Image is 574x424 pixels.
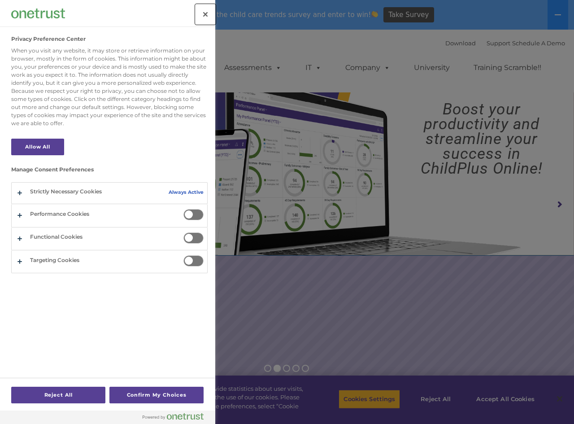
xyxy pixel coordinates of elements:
[11,387,105,403] button: Reject All
[143,413,211,424] a: Powered by OneTrust Opens in a new Tab
[11,36,86,42] h2: Privacy Preference Center
[125,96,163,103] span: Phone number
[125,59,152,66] span: Last name
[11,4,65,22] div: Company Logo
[11,47,208,127] div: When you visit any website, it may store or retrieve information on your browser, mostly in the f...
[143,413,204,420] img: Powered by OneTrust Opens in a new Tab
[196,4,215,24] button: Close
[11,166,208,177] h3: Manage Consent Preferences
[109,387,204,403] button: Confirm My Choices
[11,9,65,18] img: Company Logo
[11,139,64,155] button: Allow All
